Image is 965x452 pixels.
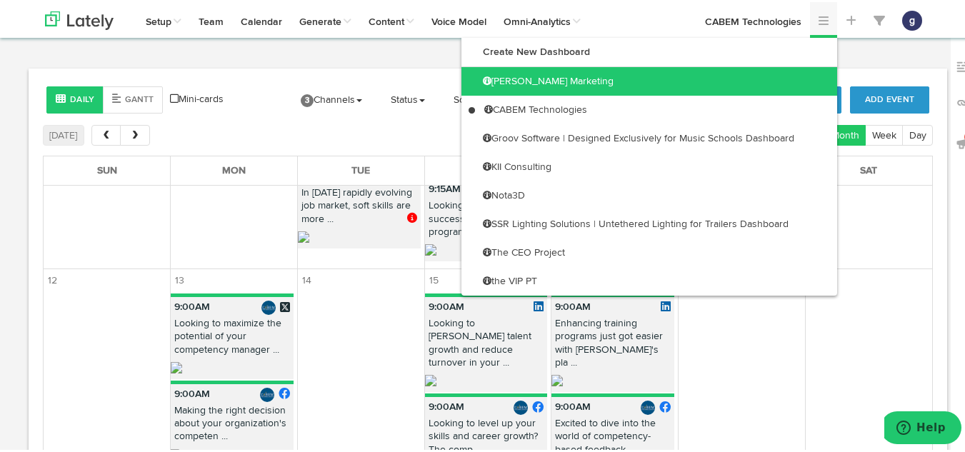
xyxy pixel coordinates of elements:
[45,9,114,28] img: logo_lately_bg_light.svg
[884,409,961,445] iframe: Opens a widget where you can find more information
[171,267,189,290] span: 13
[483,45,590,55] b: Create New Dashboard
[865,123,903,144] button: Week
[91,123,121,144] button: prev
[641,398,655,413] img: picture
[174,387,210,397] b: 9:00AM
[298,184,421,229] p: In [DATE] rapidly evolving job market, soft skills are more ...
[825,123,866,144] button: Month
[425,242,436,253] img: nLTZhWrSQq8263Bv3WRw
[850,84,929,111] button: Add Event
[461,94,837,122] a: CABEM Technologies
[103,84,163,111] button: Gantt
[261,298,276,313] img: zfmOm2-M_normal.jpg
[555,400,591,410] b: 9:00AM
[44,267,61,290] span: 12
[461,236,837,265] a: The CEO Project
[429,182,461,192] b: 9:15AM
[461,208,837,236] a: SSR Lighting Solutions | Untethered Lighting for Trailers Dashboard
[555,300,591,310] b: 9:00AM
[461,122,837,151] a: Groov Software | Designed Exclusively for Music Schools Dashboard
[171,402,294,447] p: Making the right decision about your organization's competen ...
[298,267,316,290] span: 14
[429,300,464,310] b: 9:00AM
[461,36,837,64] a: Create New Dashboard
[43,123,84,144] button: [DATE]
[443,80,503,116] a: Source
[425,373,436,384] img: yn0eadYJTbWlMN8e31Jx
[46,84,104,111] button: Daily
[461,65,837,94] a: [PERSON_NAME] Marketing
[97,164,117,174] span: Sun
[429,400,464,410] b: 9:00AM
[425,315,548,373] p: Looking to [PERSON_NAME] talent growth and reduce turnover in your ...
[551,315,674,373] p: Enhancing training programs just got easier with [PERSON_NAME]'s pla ...
[902,123,933,144] button: Day
[461,265,837,293] a: the VIP PT
[860,164,877,174] span: Sat
[120,123,149,144] button: next
[351,164,370,174] span: Tue
[290,80,373,116] a: 3Channels
[551,373,563,384] img: Vr36yobiTE8lDCEafcdA
[171,360,182,371] img: JpnEByXDT46eU3ssUpy6
[170,90,224,104] a: Mini-cards
[260,386,274,400] img: picture
[380,80,436,116] a: Status
[425,197,548,242] p: Looking to build a successful mentorship program that aligns ...
[301,92,314,105] span: 3
[298,229,309,241] img: Eh0oz3IhSj4LbFx6aE7g
[425,267,443,290] span: 15
[171,315,294,360] p: Looking to maximize the potential of your competency manager ...
[46,84,163,111] div: Style
[222,164,246,174] span: Mon
[514,398,528,413] img: picture
[174,300,210,310] b: 9:00AM
[461,179,837,208] a: Nota3D
[902,9,922,29] button: g
[461,151,837,179] a: KII Consulting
